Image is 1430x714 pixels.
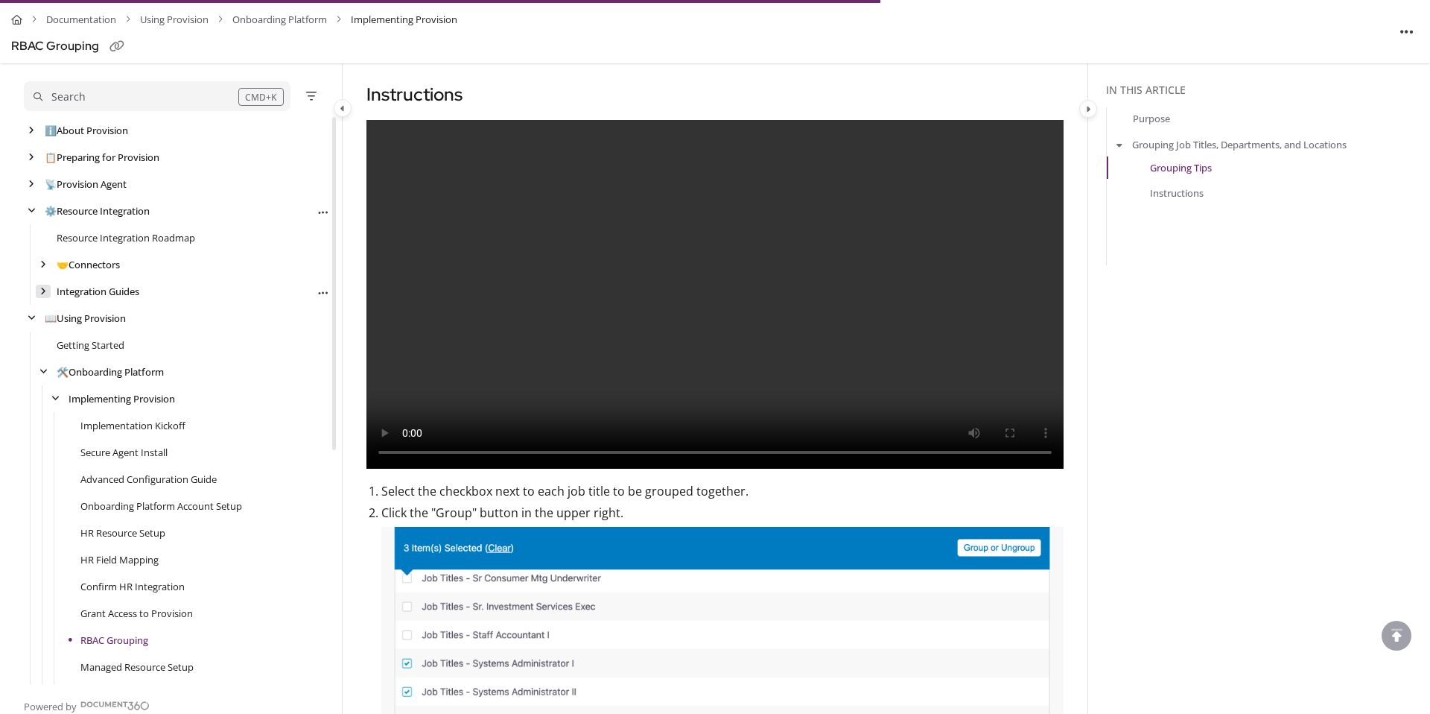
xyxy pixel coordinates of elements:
[80,701,150,710] img: Document360
[105,35,129,59] button: Copy link of
[1113,136,1126,153] button: arrow
[24,312,39,326] div: arrow
[11,9,22,31] a: Home
[1395,19,1419,43] button: Article more options
[80,660,194,674] a: Managed Resource Setup
[1382,621,1411,651] div: scroll to top
[48,392,63,406] div: arrow
[36,365,51,379] div: arrow
[334,99,352,117] button: Category toggle
[381,481,1064,502] li: Select the checkbox next to each job title to be grouped together.
[57,364,164,379] a: Onboarding Platform
[80,579,185,594] a: Confirm HR Integration
[80,472,217,487] a: Advanced Configuration Guide
[45,312,57,325] span: 📖
[45,150,159,165] a: Preparing for Provision
[51,89,86,105] div: Search
[351,9,457,31] span: Implementing Provision
[45,123,128,138] a: About Provision
[45,311,126,326] a: Using Provision
[24,151,39,165] div: arrow
[69,391,175,406] a: Implementing Provision
[1150,160,1212,175] a: Grouping Tips
[24,699,77,714] span: Powered by
[315,204,330,219] button: Article more options
[315,285,330,300] button: Article more options
[315,283,330,300] div: More options
[1079,100,1097,118] button: Category toggle
[57,257,120,272] a: Connectors
[24,696,150,714] a: Powered by Document360 - opens in a new tab
[80,606,193,621] a: Grant Access to Provision
[24,124,39,138] div: arrow
[45,204,57,218] span: ⚙️
[11,36,99,57] div: RBAC Grouping
[232,9,327,31] a: Onboarding Platform
[366,120,1064,469] video: Your browser does not support the audio element.
[45,151,57,164] span: 📋
[80,633,148,648] a: RBAC Grouping
[24,177,39,192] div: arrow
[80,445,168,460] a: Secure Agent Install
[45,124,57,137] span: ℹ️
[36,258,51,272] div: arrow
[80,418,185,433] a: Implementation Kickoff
[57,230,195,245] a: Resource Integration Roadmap
[45,177,127,192] a: Provision Agent
[80,499,242,514] a: Onboarding Platform Account Setup
[1133,111,1170,126] a: Purpose
[302,87,320,105] button: Filter
[46,9,116,31] a: Documentation
[80,552,159,567] a: HR Field Mapping
[80,525,165,540] a: HR Resource Setup
[57,365,69,379] span: 🛠️
[1150,186,1204,200] a: Instructions
[238,88,284,106] div: CMD+K
[57,284,139,299] a: Integration Guides
[24,204,39,218] div: arrow
[24,81,290,111] button: Search
[140,9,209,31] a: Using Provision
[366,81,1064,108] h3: Instructions
[45,177,57,191] span: 📡
[1106,82,1424,98] div: In this article
[57,338,124,353] a: Getting Started
[1132,137,1347,152] a: Grouping Job Titles, Departments, and Locations
[45,203,150,218] a: Resource Integration
[57,258,69,271] span: 🤝
[315,203,330,219] div: More options
[36,285,51,299] div: arrow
